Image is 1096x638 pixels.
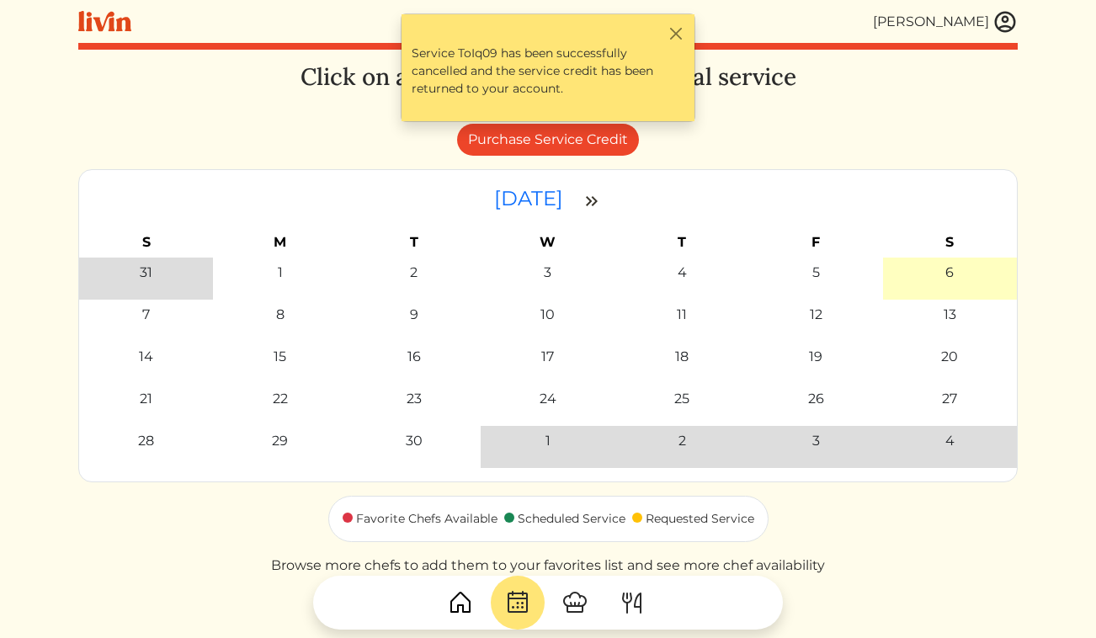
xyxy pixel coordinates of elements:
[447,589,474,616] img: House-9bf13187bcbb5817f509fe5e7408150f90897510c4275e13d0d5fca38e0b5951.svg
[540,305,555,325] a: 10
[301,63,796,92] h3: Click on a date to schedule your meal service
[271,556,825,576] p: Browse more chefs to add them to your favorites list and see more chef availability
[518,510,625,528] div: Scheduled Service
[140,389,152,409] a: 21
[675,347,689,367] a: 18
[347,227,481,258] th: T
[79,227,213,258] th: S
[504,589,531,616] img: CalendarDots-5bcf9d9080389f2a281d69619e1c85352834be518fbc73d9501aef674afc0d57.svg
[410,263,418,283] div: 2
[274,347,286,367] a: 15
[213,227,347,258] th: M
[494,186,563,210] time: [DATE]
[78,11,131,32] img: livin-logo-a0d97d1a881af30f6274990eb6222085a2533c92bbd1e4f22c21b4f0d0e3210c.svg
[674,389,689,409] a: 25
[457,124,639,156] a: Purchase Service Credit
[646,510,754,528] div: Requested Service
[582,191,602,211] img: double_arrow_right-997dabdd2eccb76564fe50414fa626925505af7f86338824324e960bc414e1a4.svg
[883,227,1017,258] th: S
[541,347,554,367] a: 17
[677,305,687,325] a: 11
[356,510,497,528] div: Favorite Chefs Available
[812,431,820,451] a: 3
[810,305,822,325] a: 12
[873,12,989,32] div: [PERSON_NAME]
[808,389,824,409] a: 26
[945,263,954,283] div: 6
[407,347,421,367] a: 16
[138,431,154,451] a: 28
[545,431,551,451] a: 1
[406,431,423,451] a: 30
[749,227,883,258] th: F
[139,347,153,367] a: 14
[142,305,150,325] div: 7
[561,589,588,616] img: ChefHat-a374fb509e4f37eb0702ca99f5f64f3b6956810f32a249b33092029f8484b388.svg
[619,589,646,616] img: ForkKnife-55491504ffdb50bab0c1e09e7649658475375261d09fd45db06cec23bce548bf.svg
[412,45,684,98] p: Service ToIq09 has been successfully cancelled and the service credit has been returned to your a...
[615,227,749,258] th: T
[678,263,687,283] div: 4
[410,305,418,325] a: 9
[992,9,1018,35] img: user_account-e6e16d2ec92f44fc35f99ef0dc9cddf60790bfa021a6ecb1c896eb5d2907b31c.svg
[494,186,568,210] a: [DATE]
[809,347,822,367] a: 19
[945,431,955,451] a: 4
[944,305,956,325] a: 13
[140,263,152,283] div: 31
[407,389,422,409] a: 23
[942,389,957,409] a: 27
[272,431,288,451] a: 29
[941,347,958,367] a: 20
[278,263,283,283] div: 1
[481,227,615,258] th: W
[273,389,288,409] a: 22
[678,431,686,451] a: 2
[544,263,551,283] div: 3
[667,24,684,42] button: Close
[812,263,820,283] div: 5
[276,305,285,325] a: 8
[540,389,556,409] a: 24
